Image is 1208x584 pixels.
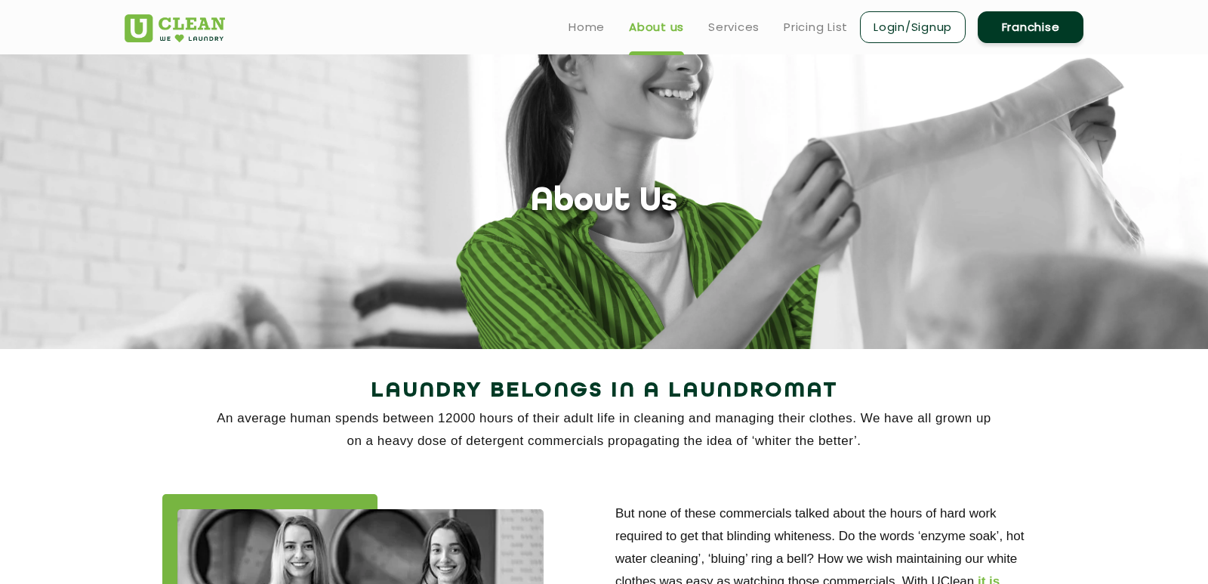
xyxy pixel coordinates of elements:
h1: About Us [531,183,677,221]
a: Services [708,18,760,36]
a: Pricing List [784,18,848,36]
a: Home [569,18,605,36]
a: Franchise [978,11,1083,43]
img: UClean Laundry and Dry Cleaning [125,14,225,42]
h2: Laundry Belongs in a Laundromat [125,373,1083,409]
a: About us [629,18,684,36]
a: Login/Signup [860,11,966,43]
p: An average human spends between 12000 hours of their adult life in cleaning and managing their cl... [125,407,1083,453]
